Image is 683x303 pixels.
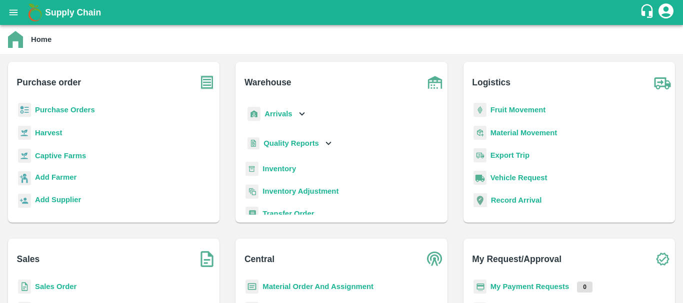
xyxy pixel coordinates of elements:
[25,2,45,22] img: logo
[473,193,487,207] img: recordArrival
[657,2,675,23] div: account of current user
[244,75,291,89] b: Warehouse
[244,252,274,266] b: Central
[18,171,31,186] img: farmer
[263,139,319,147] b: Quality Reports
[245,207,258,221] img: whTransfer
[18,125,31,140] img: harvest
[422,247,447,272] img: central
[245,280,258,294] img: centralMaterial
[472,252,561,266] b: My Request/Approval
[473,280,486,294] img: payment
[17,252,40,266] b: Sales
[650,70,675,95] img: truck
[247,107,260,121] img: whArrival
[472,75,510,89] b: Logistics
[473,148,486,163] img: delivery
[247,137,259,150] img: qualityReport
[35,194,81,208] a: Add Supplier
[473,125,486,140] img: material
[490,283,569,291] a: My Payment Requests
[45,7,101,17] b: Supply Chain
[8,31,23,48] img: home
[650,247,675,272] img: check
[35,172,76,185] a: Add Farmer
[35,283,76,291] a: Sales Order
[194,70,219,95] img: purchase
[2,1,25,24] button: open drawer
[490,106,546,114] a: Fruit Movement
[35,106,95,114] a: Purchase Orders
[245,162,258,176] img: whInventory
[18,194,31,208] img: supplier
[35,129,62,137] a: Harvest
[264,110,292,118] b: Arrivals
[194,247,219,272] img: soSales
[18,103,31,117] img: reciept
[35,196,81,204] b: Add Supplier
[262,283,373,291] a: Material Order And Assignment
[490,174,547,182] a: Vehicle Request
[35,152,86,160] a: Captive Farms
[45,5,639,19] a: Supply Chain
[31,35,51,43] b: Home
[245,103,307,125] div: Arrivals
[245,133,334,154] div: Quality Reports
[473,103,486,117] img: fruit
[577,282,592,293] p: 0
[18,280,31,294] img: sales
[491,196,542,204] a: Record Arrival
[18,148,31,163] img: harvest
[262,187,338,195] a: Inventory Adjustment
[490,151,529,159] a: Export Trip
[35,173,76,181] b: Add Farmer
[262,165,296,173] a: Inventory
[17,75,81,89] b: Purchase order
[245,184,258,199] img: inventory
[490,129,557,137] a: Material Movement
[262,210,314,218] a: Transfer Order
[473,171,486,185] img: vehicle
[422,70,447,95] img: warehouse
[639,3,657,21] div: customer-support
